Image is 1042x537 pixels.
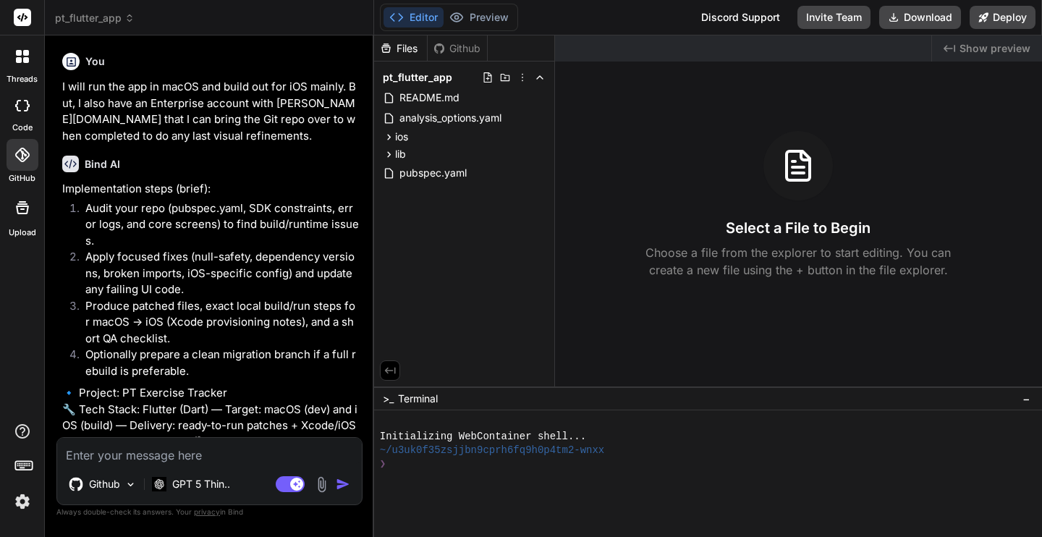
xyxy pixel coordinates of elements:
p: Github [89,477,120,491]
span: Terminal [398,392,438,406]
button: − [1020,387,1033,410]
span: privacy [194,507,220,516]
img: attachment [313,476,330,493]
div: Github [428,41,487,56]
label: Upload [9,227,36,239]
h6: Bind AI [85,157,120,172]
img: GPT 5 Thinking High [152,477,166,491]
li: Produce patched files, exact local build/run steps for macOS → iOS (Xcode provisioning notes), an... [74,298,360,347]
button: Download [879,6,961,29]
label: code [12,122,33,134]
li: Audit your repo (pubspec.yaml, SDK constraints, error logs, and core screens) to find build/runti... [74,200,360,250]
li: Optionally prepare a clean migration branch if a full rebuild is preferable. [74,347,360,379]
p: I will run the app in macOS and build out for iOS mainly. But, I also have an Enterprise account ... [62,79,360,144]
span: Show preview [960,41,1030,56]
span: − [1022,392,1030,406]
h6: You [85,54,105,69]
p: 🔹 Project: PT Exercise Tracker 🔧 Tech Stack: Flutter (Dart) — Target: macOS (dev) and iOS (build)... [62,385,360,467]
span: ios [395,130,408,144]
p: Choose a file from the explorer to start editing. You can create a new file using the + button in... [636,244,960,279]
div: Files [374,41,427,56]
button: Editor [384,7,444,28]
span: pubspec.yaml [398,164,468,182]
p: GPT 5 Thin.. [172,477,230,491]
p: Implementation steps (brief): [62,181,360,198]
label: threads [7,73,38,85]
span: pt_flutter_app [383,70,452,85]
p: Always double-check its answers. Your in Bind [56,505,363,519]
img: icon [336,477,350,491]
img: settings [10,489,35,514]
span: ~/u3uk0f35zsjjbn9cprh6fq9h0p4tm2-wnxx [380,444,605,457]
span: Initializing WebContainer shell... [380,430,586,444]
span: ❯ [380,457,386,471]
button: Deploy [970,6,1035,29]
img: Pick Models [124,478,137,491]
label: GitHub [9,172,35,185]
div: Discord Support [692,6,789,29]
span: lib [395,147,406,161]
button: Invite Team [797,6,871,29]
span: pt_flutter_app [55,11,135,25]
span: analysis_options.yaml [398,109,503,127]
li: Apply focused fixes (null-safety, dependency versions, broken imports, iOS-specific config) and u... [74,249,360,298]
span: >_ [383,392,394,406]
h3: Select a File to Begin [726,218,871,238]
span: README.md [398,89,461,106]
button: Preview [444,7,514,28]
